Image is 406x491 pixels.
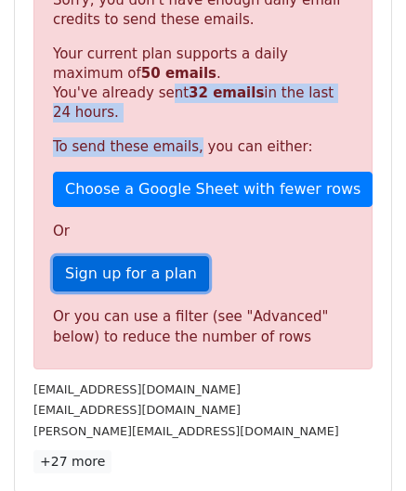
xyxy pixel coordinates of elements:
[53,306,353,348] div: Or you can use a filter (see "Advanced" below) to reduce the number of rows
[33,403,241,417] small: [EMAIL_ADDRESS][DOMAIN_NAME]
[33,450,111,473] a: +27 more
[33,424,339,438] small: [PERSON_NAME][EMAIL_ADDRESS][DOMAIN_NAME]
[33,382,241,396] small: [EMAIL_ADDRESS][DOMAIN_NAME]
[141,65,216,82] strong: 50 emails
[53,256,209,291] a: Sign up for a plan
[53,45,353,123] p: Your current plan supports a daily maximum of . You've already sent in the last 24 hours.
[313,402,406,491] iframe: Chat Widget
[53,137,353,157] p: To send these emails, you can either:
[53,172,373,207] a: Choose a Google Sheet with fewer rows
[189,84,264,101] strong: 32 emails
[53,222,353,241] p: Or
